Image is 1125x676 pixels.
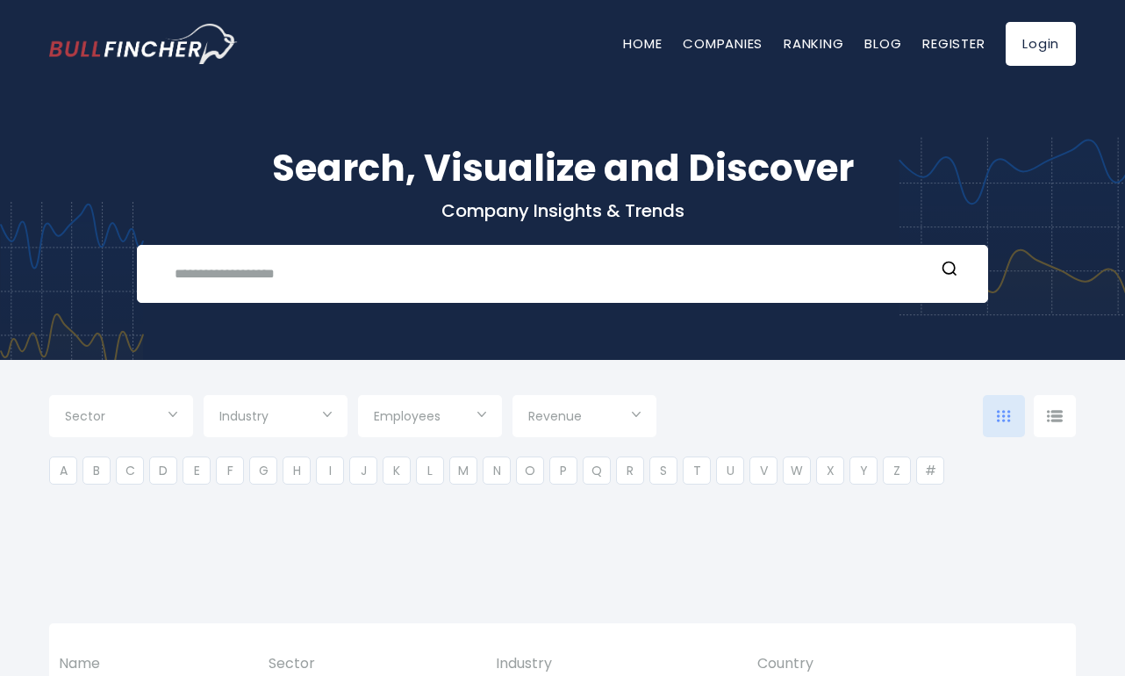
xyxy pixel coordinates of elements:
[783,457,811,485] li: W
[623,34,662,53] a: Home
[416,457,444,485] li: L
[583,457,611,485] li: Q
[316,457,344,485] li: I
[483,457,511,485] li: N
[784,34,843,53] a: Ranking
[616,457,644,485] li: R
[1047,410,1063,422] img: icon-comp-list-view.svg
[65,402,177,434] input: Selection
[49,24,238,64] img: bullfincher logo
[374,408,441,424] span: Employees
[149,457,177,485] li: D
[49,199,1076,222] p: Company Insights & Trends
[716,457,744,485] li: U
[864,34,901,53] a: Blog
[849,457,878,485] li: Y
[516,457,544,485] li: O
[374,402,486,434] input: Selection
[49,24,238,64] a: Go to homepage
[816,457,844,485] li: X
[883,457,911,485] li: Z
[528,402,641,434] input: Selection
[749,457,777,485] li: V
[65,408,105,424] span: Sector
[922,34,985,53] a: Register
[219,408,269,424] span: Industry
[183,457,211,485] li: E
[649,457,677,485] li: S
[997,410,1011,422] img: icon-comp-grid.svg
[219,402,332,434] input: Selection
[449,457,477,485] li: M
[528,408,582,424] span: Revenue
[216,457,244,485] li: F
[116,457,144,485] li: C
[49,457,77,485] li: A
[683,34,763,53] a: Companies
[283,457,311,485] li: H
[82,457,111,485] li: B
[1006,22,1076,66] a: Login
[938,260,961,283] button: Search
[49,140,1076,196] h1: Search, Visualize and Discover
[683,457,711,485] li: T
[549,457,577,485] li: P
[349,457,377,485] li: J
[916,457,944,485] li: #
[383,457,411,485] li: K
[249,457,277,485] li: G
